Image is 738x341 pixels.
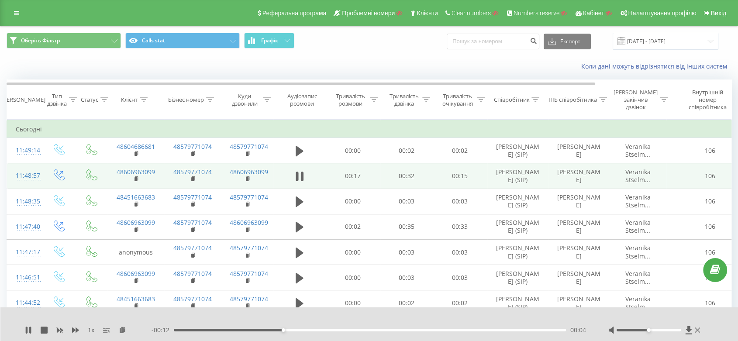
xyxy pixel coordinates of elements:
[326,240,380,265] td: 00:00
[117,193,155,201] a: 48451663683
[342,10,395,17] span: Проблемні номери
[244,33,294,48] button: Графік
[548,138,610,163] td: [PERSON_NAME]
[117,218,155,227] a: 48606963099
[152,326,174,334] span: - 00:12
[230,244,268,252] a: 48579771074
[487,138,548,163] td: [PERSON_NAME] (SIP)
[625,193,651,209] span: Veranika Stselm...
[117,142,155,151] a: 48604686681
[16,142,33,159] div: 11:49:14
[281,93,323,107] div: Аудіозапис розмови
[487,265,548,290] td: [PERSON_NAME] (SIP)
[447,34,539,49] input: Пошук за номером
[282,328,285,332] div: Accessibility label
[16,167,33,184] div: 11:48:57
[417,10,438,17] span: Клієнти
[440,93,475,107] div: Тривалість очікування
[544,34,591,49] button: Експорт
[380,290,433,316] td: 00:02
[47,93,67,107] div: Тип дзвінка
[628,10,696,17] span: Налаштування профілю
[173,193,212,201] a: 48579771074
[452,10,491,17] span: Clear numbers
[487,163,548,189] td: [PERSON_NAME] (SIP)
[16,244,33,261] div: 11:47:17
[173,295,212,303] a: 48579771074
[173,244,212,252] a: 48579771074
[230,295,268,303] a: 48579771074
[380,189,433,214] td: 00:03
[7,33,121,48] button: Оберіть Фільтр
[121,96,138,103] div: Клієнт
[173,218,212,227] a: 48579771074
[380,265,433,290] td: 00:03
[487,189,548,214] td: [PERSON_NAME] (SIP)
[81,96,98,103] div: Статус
[487,240,548,265] td: [PERSON_NAME] (SIP)
[326,265,380,290] td: 00:00
[117,168,155,176] a: 48606963099
[625,295,651,311] span: Veranika Stselm...
[583,10,604,17] span: Кабінет
[614,89,658,111] div: [PERSON_NAME] закінчив дзвінок
[117,295,155,303] a: 48451663683
[326,214,380,239] td: 00:02
[625,218,651,234] span: Veranika Stselm...
[326,163,380,189] td: 00:17
[16,294,33,311] div: 11:44:52
[380,138,433,163] td: 00:02
[21,37,60,44] span: Оберіть Фільтр
[380,214,433,239] td: 00:35
[16,218,33,235] div: 11:47:40
[125,33,240,48] button: Calls stat
[230,218,268,227] a: 48606963099
[230,193,268,201] a: 48579771074
[581,62,731,70] a: Коли дані можуть відрізнятися вiд інших систем
[117,269,155,278] a: 48606963099
[514,10,559,17] span: Numbers reserve
[625,142,651,158] span: Veranika Stselm...
[548,163,610,189] td: [PERSON_NAME]
[262,10,327,17] span: Реферальна програма
[16,269,33,286] div: 11:46:51
[326,189,380,214] td: 00:00
[388,93,420,107] div: Тривалість дзвінка
[107,240,164,265] td: anonymous
[570,326,586,334] span: 00:04
[625,269,651,286] span: Veranika Stselm...
[333,93,368,107] div: Тривалість розмови
[433,290,487,316] td: 00:02
[326,290,380,316] td: 00:00
[230,168,268,176] a: 48606963099
[433,214,487,239] td: 00:33
[228,93,261,107] div: Куди дзвонили
[173,168,212,176] a: 48579771074
[380,163,433,189] td: 00:32
[433,138,487,163] td: 00:02
[230,142,268,151] a: 48579771074
[711,10,726,17] span: Вихід
[88,326,94,334] span: 1 x
[433,240,487,265] td: 00:03
[1,96,45,103] div: [PERSON_NAME]
[326,138,380,163] td: 00:00
[548,214,610,239] td: [PERSON_NAME]
[548,96,597,103] div: ПІБ співробітника
[261,38,278,44] span: Графік
[647,328,650,332] div: Accessibility label
[168,96,204,103] div: Бізнес номер
[548,189,610,214] td: [PERSON_NAME]
[487,290,548,316] td: [PERSON_NAME] (SIP)
[230,269,268,278] a: 48579771074
[173,269,212,278] a: 48579771074
[625,244,651,260] span: Veranika Stselm...
[548,290,610,316] td: [PERSON_NAME]
[173,142,212,151] a: 48579771074
[684,89,731,111] div: Внутрішній номер співробітника
[16,193,33,210] div: 11:48:35
[493,96,529,103] div: Співробітник
[433,163,487,189] td: 00:15
[548,240,610,265] td: [PERSON_NAME]
[487,214,548,239] td: [PERSON_NAME] (SIP)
